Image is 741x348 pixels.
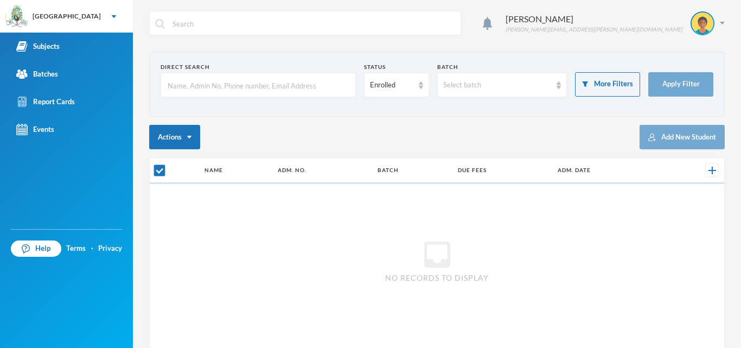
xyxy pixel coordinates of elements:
[155,19,165,29] img: search
[16,96,75,107] div: Report Cards
[708,167,716,174] img: +
[640,125,725,149] button: Add New Student
[272,158,372,183] th: Adm. No.
[452,158,552,183] th: Due Fees
[16,68,58,80] div: Batches
[364,63,429,71] div: Status
[370,80,413,91] div: Enrolled
[171,11,455,36] input: Search
[33,11,101,21] div: [GEOGRAPHIC_DATA]
[66,243,86,254] a: Terms
[199,158,273,183] th: Name
[437,63,567,71] div: Batch
[91,243,93,254] div: ·
[552,158,663,183] th: Adm. Date
[506,12,682,26] div: [PERSON_NAME]
[506,26,682,34] div: [PERSON_NAME][EMAIL_ADDRESS][PERSON_NAME][DOMAIN_NAME]
[372,158,452,183] th: Batch
[11,241,61,257] a: Help
[149,125,200,149] button: Actions
[692,12,713,34] img: STUDENT
[167,73,350,98] input: Name, Admin No, Phone number, Email Address
[16,124,54,135] div: Events
[648,72,713,97] button: Apply Filter
[6,6,28,28] img: logo
[575,72,640,97] button: More Filters
[385,272,489,283] span: No records to display
[420,237,455,272] i: inbox
[98,243,122,254] a: Privacy
[16,41,60,52] div: Subjects
[161,63,356,71] div: Direct Search
[443,80,552,91] div: Select batch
